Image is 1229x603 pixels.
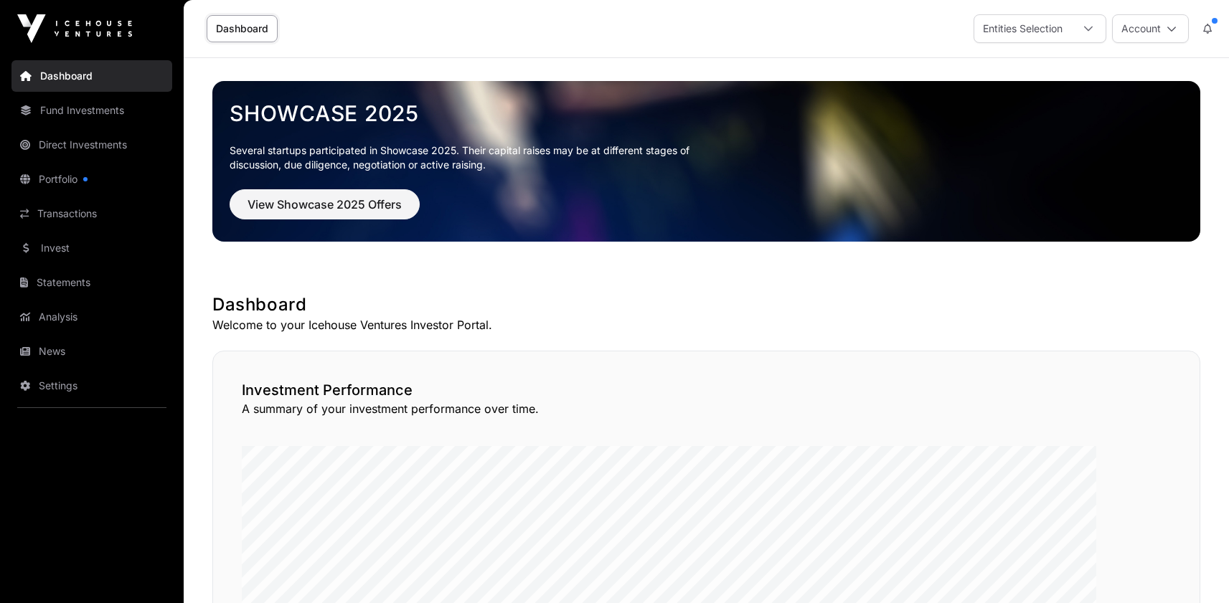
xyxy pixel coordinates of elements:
[242,400,1171,417] p: A summary of your investment performance over time.
[11,232,172,264] a: Invest
[974,15,1071,42] div: Entities Selection
[212,316,1200,333] p: Welcome to your Icehouse Ventures Investor Portal.
[212,81,1200,242] img: Showcase 2025
[230,100,1183,126] a: Showcase 2025
[11,370,172,402] a: Settings
[17,14,132,43] img: Icehouse Ventures Logo
[230,143,712,172] p: Several startups participated in Showcase 2025. Their capital raises may be at different stages o...
[11,198,172,229] a: Transactions
[11,163,172,195] a: Portfolio
[248,196,402,213] span: View Showcase 2025 Offers
[230,204,420,218] a: View Showcase 2025 Offers
[11,267,172,298] a: Statements
[242,380,1171,400] h2: Investment Performance
[212,293,1200,316] h1: Dashboard
[11,129,172,161] a: Direct Investments
[230,189,420,219] button: View Showcase 2025 Offers
[11,60,172,92] a: Dashboard
[11,301,172,333] a: Analysis
[11,336,172,367] a: News
[1112,14,1189,43] button: Account
[207,15,278,42] a: Dashboard
[11,95,172,126] a: Fund Investments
